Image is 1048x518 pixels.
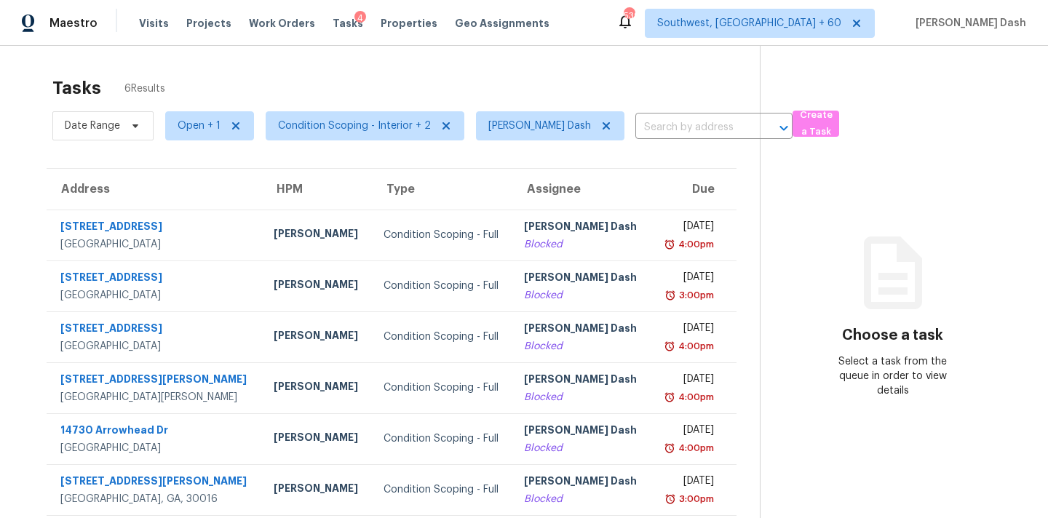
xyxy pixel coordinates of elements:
[524,492,639,506] div: Blocked
[664,390,675,405] img: Overdue Alarm Icon
[384,380,501,395] div: Condition Scoping - Full
[274,379,360,397] div: [PERSON_NAME]
[664,288,676,303] img: Overdue Alarm Icon
[274,481,360,499] div: [PERSON_NAME]
[664,492,676,506] img: Overdue Alarm Icon
[524,288,639,303] div: Blocked
[274,277,360,295] div: [PERSON_NAME]
[124,81,165,96] span: 6 Results
[524,237,639,252] div: Blocked
[524,441,639,455] div: Blocked
[60,321,250,339] div: [STREET_ADDRESS]
[384,279,501,293] div: Condition Scoping - Full
[274,328,360,346] div: [PERSON_NAME]
[47,169,262,210] th: Address
[635,116,752,139] input: Search by address
[384,330,501,344] div: Condition Scoping - Full
[274,430,360,448] div: [PERSON_NAME]
[60,288,250,303] div: [GEOGRAPHIC_DATA]
[624,9,634,23] div: 539
[664,237,675,252] img: Overdue Alarm Icon
[60,237,250,252] div: [GEOGRAPHIC_DATA]
[800,107,832,140] span: Create a Task
[675,339,714,354] div: 4:00pm
[675,390,714,405] div: 4:00pm
[662,423,714,441] div: [DATE]
[262,169,372,210] th: HPM
[60,492,250,506] div: [GEOGRAPHIC_DATA], GA, 30016
[274,226,360,244] div: [PERSON_NAME]
[676,288,714,303] div: 3:00pm
[662,372,714,390] div: [DATE]
[842,328,943,343] h3: Choose a task
[249,16,315,31] span: Work Orders
[60,474,250,492] div: [STREET_ADDRESS][PERSON_NAME]
[60,390,250,405] div: [GEOGRAPHIC_DATA][PERSON_NAME]
[524,219,639,237] div: [PERSON_NAME] Dash
[333,18,363,28] span: Tasks
[910,16,1026,31] span: [PERSON_NAME] Dash
[793,111,839,137] button: Create a Task
[657,16,841,31] span: Southwest, [GEOGRAPHIC_DATA] + 60
[60,270,250,288] div: [STREET_ADDRESS]
[354,11,366,25] div: 4
[60,441,250,455] div: [GEOGRAPHIC_DATA]
[488,119,591,133] span: [PERSON_NAME] Dash
[524,390,639,405] div: Blocked
[384,431,501,446] div: Condition Scoping - Full
[524,270,639,288] div: [PERSON_NAME] Dash
[524,474,639,492] div: [PERSON_NAME] Dash
[52,81,101,95] h2: Tasks
[664,339,675,354] img: Overdue Alarm Icon
[178,119,221,133] span: Open + 1
[49,16,98,31] span: Maestro
[662,474,714,492] div: [DATE]
[384,228,501,242] div: Condition Scoping - Full
[60,339,250,354] div: [GEOGRAPHIC_DATA]
[455,16,549,31] span: Geo Assignments
[662,219,714,237] div: [DATE]
[60,219,250,237] div: [STREET_ADDRESS]
[524,372,639,390] div: [PERSON_NAME] Dash
[139,16,169,31] span: Visits
[664,441,675,455] img: Overdue Alarm Icon
[675,441,714,455] div: 4:00pm
[662,270,714,288] div: [DATE]
[65,119,120,133] span: Date Range
[524,321,639,339] div: [PERSON_NAME] Dash
[278,119,431,133] span: Condition Scoping - Interior + 2
[381,16,437,31] span: Properties
[524,423,639,441] div: [PERSON_NAME] Dash
[524,339,639,354] div: Blocked
[372,169,512,210] th: Type
[774,118,794,138] button: Open
[662,321,714,339] div: [DATE]
[827,354,958,398] div: Select a task from the queue in order to view details
[60,423,250,441] div: 14730 Arrowhead Dr
[675,237,714,252] div: 4:00pm
[384,482,501,497] div: Condition Scoping - Full
[512,169,651,210] th: Assignee
[651,169,737,210] th: Due
[60,372,250,390] div: [STREET_ADDRESS][PERSON_NAME]
[676,492,714,506] div: 3:00pm
[186,16,231,31] span: Projects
